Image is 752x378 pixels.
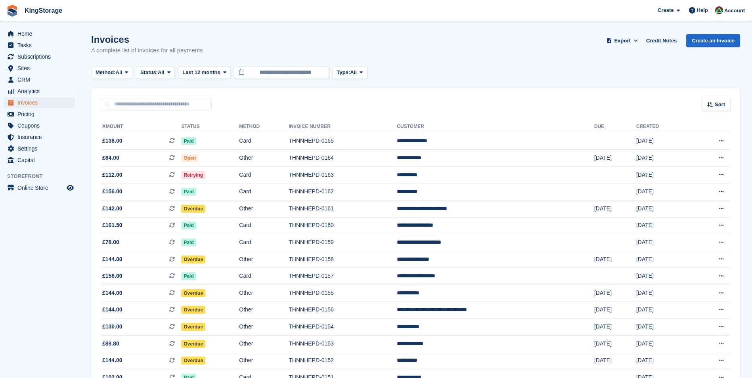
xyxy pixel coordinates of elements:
[21,4,65,17] a: KingStorage
[102,255,122,263] span: £144.00
[239,268,289,285] td: Card
[636,150,691,167] td: [DATE]
[4,182,75,193] a: menu
[102,187,122,196] span: £156.00
[4,143,75,154] a: menu
[239,183,289,200] td: Card
[181,239,196,246] span: Paid
[289,133,397,150] td: THNNHEPD-0165
[350,69,357,76] span: All
[17,97,65,108] span: Invoices
[4,120,75,131] a: menu
[102,137,122,145] span: £138.00
[289,352,397,369] td: THNNHEPD-0152
[594,251,636,268] td: [DATE]
[239,352,289,369] td: Other
[102,356,122,365] span: £144.00
[17,132,65,143] span: Insurance
[239,302,289,319] td: Other
[181,357,205,365] span: Overdue
[91,34,203,45] h1: Invoices
[102,221,122,229] span: £161.50
[289,234,397,251] td: THNNHEPD-0159
[102,154,119,162] span: £84.00
[4,40,75,51] a: menu
[594,285,636,302] td: [DATE]
[636,302,691,319] td: [DATE]
[4,132,75,143] a: menu
[686,34,740,47] a: Create an Invoice
[17,74,65,85] span: CRM
[102,305,122,314] span: £144.00
[239,285,289,302] td: Other
[181,137,196,145] span: Paid
[658,6,674,14] span: Create
[636,133,691,150] td: [DATE]
[181,323,205,331] span: Overdue
[289,268,397,285] td: THNNHEPD-0157
[17,120,65,131] span: Coupons
[397,120,594,133] th: Customer
[101,120,181,133] th: Amount
[17,40,65,51] span: Tasks
[102,340,119,348] span: £88.80
[239,120,289,133] th: Method
[7,172,79,180] span: Storefront
[636,166,691,183] td: [DATE]
[91,46,203,55] p: A complete list of invoices for all payments
[17,63,65,74] span: Sites
[181,306,205,314] span: Overdue
[181,188,196,196] span: Paid
[4,155,75,166] a: menu
[289,150,397,167] td: THNNHEPD-0164
[636,285,691,302] td: [DATE]
[636,200,691,218] td: [DATE]
[636,268,691,285] td: [DATE]
[181,340,205,348] span: Overdue
[181,221,196,229] span: Paid
[337,69,350,76] span: Type:
[17,86,65,97] span: Analytics
[17,109,65,120] span: Pricing
[65,183,75,193] a: Preview store
[4,74,75,85] a: menu
[594,200,636,218] td: [DATE]
[96,69,116,76] span: Method:
[178,66,231,79] button: Last 12 months
[697,6,708,14] span: Help
[17,28,65,39] span: Home
[181,154,198,162] span: Open
[715,101,725,109] span: Sort
[102,323,122,331] span: £130.00
[636,319,691,336] td: [DATE]
[289,120,397,133] th: Invoice Number
[239,200,289,218] td: Other
[289,251,397,268] td: THNNHEPD-0158
[4,63,75,74] a: menu
[636,234,691,251] td: [DATE]
[636,352,691,369] td: [DATE]
[715,6,723,14] img: John King
[594,302,636,319] td: [DATE]
[182,69,220,76] span: Last 12 months
[289,200,397,218] td: THNNHEPD-0161
[289,319,397,336] td: THNNHEPD-0154
[4,28,75,39] a: menu
[594,150,636,167] td: [DATE]
[158,69,165,76] span: All
[4,97,75,108] a: menu
[181,289,205,297] span: Overdue
[289,285,397,302] td: THNNHEPD-0155
[594,335,636,352] td: [DATE]
[239,251,289,268] td: Other
[594,120,636,133] th: Due
[136,66,175,79] button: Status: All
[4,51,75,62] a: menu
[289,302,397,319] td: THNNHEPD-0156
[181,120,239,133] th: Status
[181,256,205,263] span: Overdue
[643,34,680,47] a: Credit Notes
[17,155,65,166] span: Capital
[239,234,289,251] td: Card
[140,69,158,76] span: Status:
